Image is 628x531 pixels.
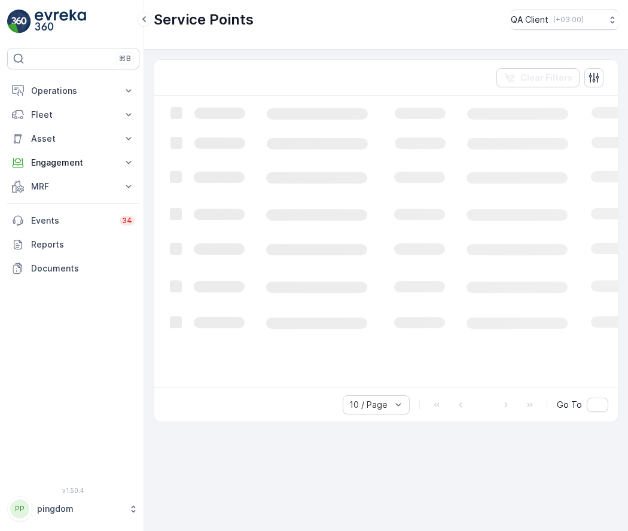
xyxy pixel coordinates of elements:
button: PPpingdom [7,496,139,521]
button: Operations [7,79,139,103]
p: Service Points [154,10,254,29]
span: Go To [557,399,582,411]
p: Engagement [31,157,115,169]
img: logo_light-DOdMpM7g.png [35,10,86,33]
p: Fleet [31,109,115,121]
p: Events [31,215,112,227]
div: PP [10,499,29,518]
p: Operations [31,85,115,97]
button: QA Client(+03:00) [511,10,618,30]
button: Asset [7,127,139,151]
p: Asset [31,133,115,145]
p: ⌘B [119,54,131,63]
span: v 1.50.4 [7,487,139,494]
button: Engagement [7,151,139,175]
button: Clear Filters [496,68,580,87]
p: ( +03:00 ) [553,15,584,25]
a: Events34 [7,209,139,233]
img: logo [7,10,31,33]
button: MRF [7,175,139,199]
p: 34 [122,216,132,225]
p: Documents [31,263,135,274]
p: Reports [31,239,135,251]
a: Documents [7,257,139,280]
p: pingdom [37,503,123,515]
button: Fleet [7,103,139,127]
a: Reports [7,233,139,257]
p: MRF [31,181,115,193]
p: Clear Filters [520,72,572,84]
p: QA Client [511,14,548,26]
